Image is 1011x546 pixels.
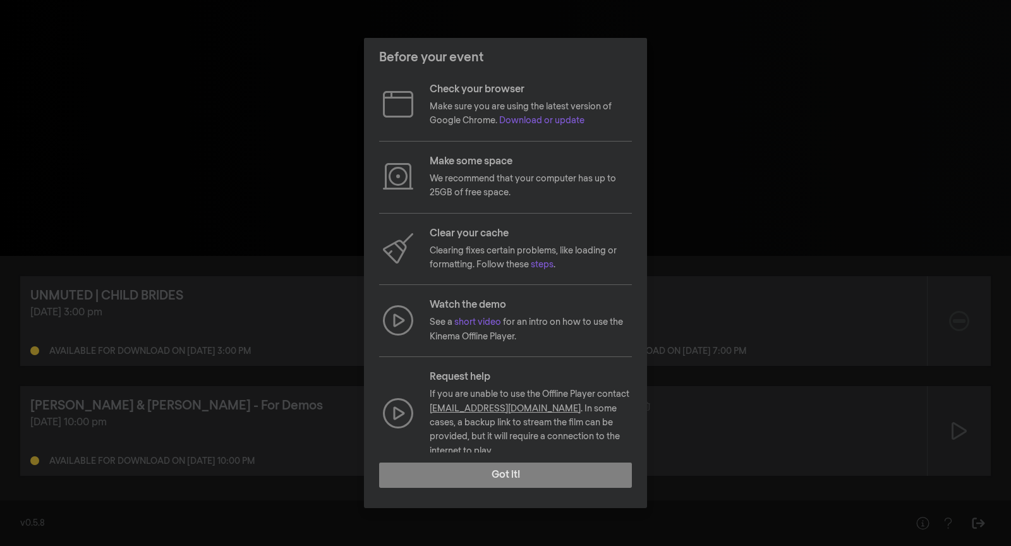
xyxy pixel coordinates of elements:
[430,100,632,128] p: Make sure you are using the latest version of Google Chrome.
[379,463,632,488] button: Got it!
[430,404,581,413] a: [EMAIL_ADDRESS][DOMAIN_NAME]
[430,298,632,313] p: Watch the demo
[430,370,632,385] p: Request help
[430,244,632,272] p: Clearing fixes certain problems, like loading or formatting. Follow these .
[364,38,647,77] header: Before your event
[430,172,632,200] p: We recommend that your computer has up to 25GB of free space.
[430,315,632,344] p: See a for an intro on how to use the Kinema Offline Player.
[531,260,554,269] a: steps
[430,154,632,169] p: Make some space
[430,387,632,458] p: If you are unable to use the Offline Player contact . In some cases, a backup link to stream the ...
[430,82,632,97] p: Check your browser
[499,116,584,125] a: Download or update
[454,318,501,327] a: short video
[430,226,632,241] p: Clear your cache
